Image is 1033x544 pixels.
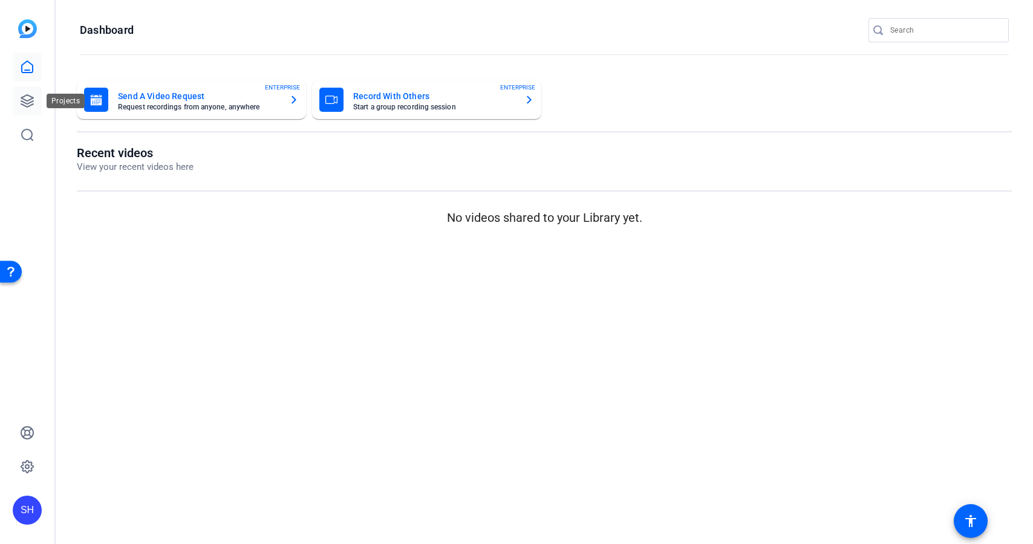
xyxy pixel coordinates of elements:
button: Record With OthersStart a group recording sessionENTERPRISE [312,80,541,119]
div: SH [13,496,42,525]
mat-icon: accessibility [963,514,978,528]
h1: Dashboard [80,23,134,37]
div: Projects [47,94,85,108]
input: Search [890,23,999,37]
p: No videos shared to your Library yet. [77,209,1012,227]
img: blue-gradient.svg [18,19,37,38]
span: ENTERPRISE [265,83,300,92]
mat-card-title: Send A Video Request [118,89,279,103]
span: ENTERPRISE [500,83,535,92]
mat-card-title: Record With Others [353,89,515,103]
h1: Recent videos [77,146,194,160]
button: Send A Video RequestRequest recordings from anyone, anywhereENTERPRISE [77,80,306,119]
mat-card-subtitle: Start a group recording session [353,103,515,111]
p: View your recent videos here [77,160,194,174]
mat-card-subtitle: Request recordings from anyone, anywhere [118,103,279,111]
